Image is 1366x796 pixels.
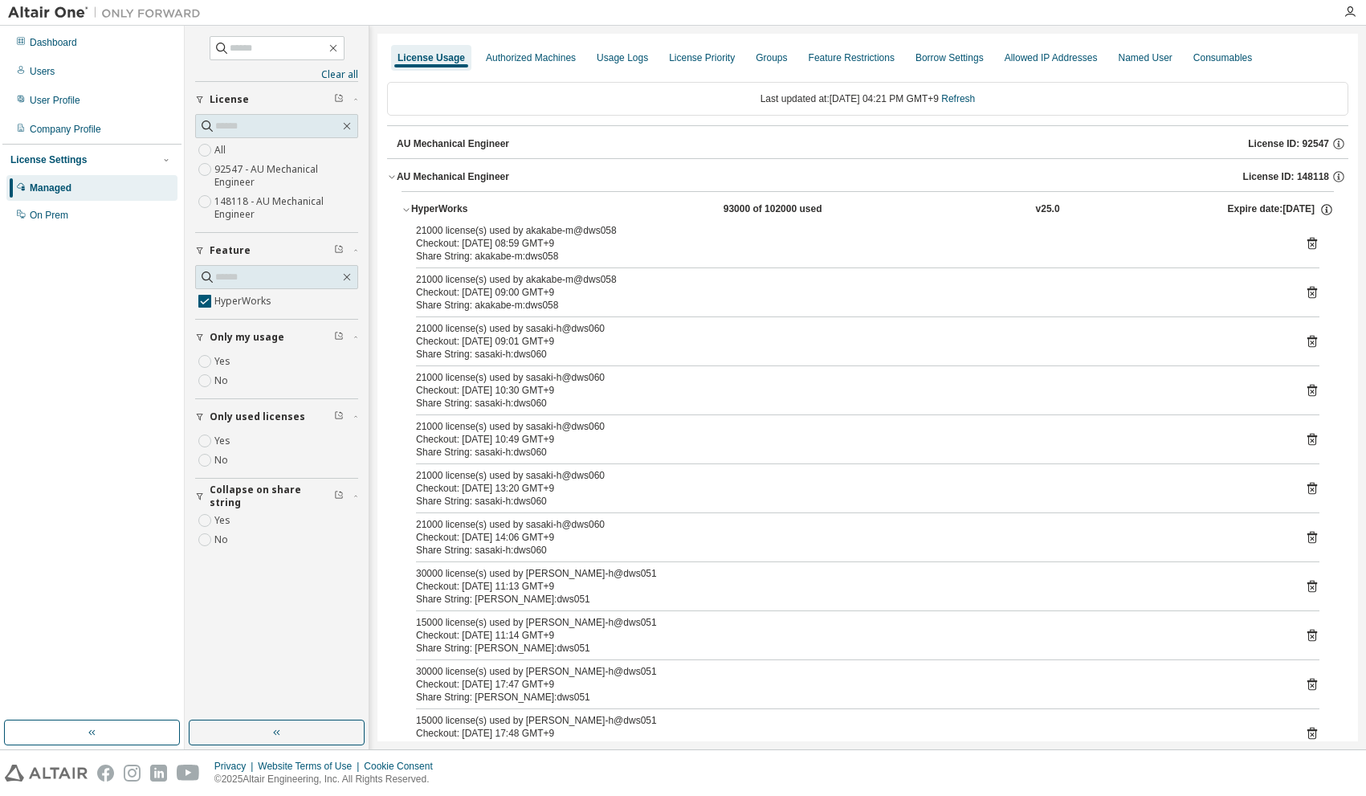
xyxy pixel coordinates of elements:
div: AU Mechanical Engineer [397,137,509,150]
div: Checkout: [DATE] 11:13 GMT+9 [416,580,1281,593]
div: Authorized Machines [486,51,576,64]
div: Website Terms of Use [258,760,364,773]
div: Consumables [1193,51,1252,64]
div: Share String: sasaki-h:dws060 [416,495,1281,508]
img: youtube.svg [177,765,200,782]
label: 148118 - AU Mechanical Engineer [214,192,358,224]
div: Managed [30,182,71,194]
div: Usage Logs [597,51,648,64]
div: Checkout: [DATE] 13:20 GMT+9 [416,482,1281,495]
div: Checkout: [DATE] 10:30 GMT+9 [416,384,1281,397]
span: Clear filter [334,331,344,344]
img: instagram.svg [124,765,141,782]
img: linkedin.svg [150,765,167,782]
div: Checkout: [DATE] 10:49 GMT+9 [416,433,1281,446]
div: Share String: sasaki-h:dws060 [416,446,1281,459]
div: Share String: [PERSON_NAME]:dws051 [416,691,1281,704]
div: 15000 license(s) used by [PERSON_NAME]-h@dws051 [416,616,1281,629]
div: 21000 license(s) used by akakabe-m@dws058 [416,224,1281,237]
div: Share String: akakabe-m:dws058 [416,250,1281,263]
div: 21000 license(s) used by akakabe-m@dws058 [416,273,1281,286]
div: Share String: sasaki-h:dws060 [416,544,1281,557]
div: Cookie Consent [364,760,442,773]
div: 15000 license(s) used by [PERSON_NAME]-h@dws051 [416,714,1281,727]
div: Share String: [PERSON_NAME]:dws051 [416,593,1281,606]
label: Yes [214,352,234,371]
button: License [195,82,358,117]
img: facebook.svg [97,765,114,782]
div: Checkout: [DATE] 17:48 GMT+9 [416,727,1281,740]
div: User Profile [30,94,80,107]
label: No [214,371,231,390]
label: HyperWorks [214,292,275,311]
span: Clear filter [334,410,344,423]
div: Privacy [214,760,258,773]
div: Company Profile [30,123,101,136]
label: No [214,451,231,470]
div: Named User [1118,51,1172,64]
span: License [210,93,249,106]
div: Checkout: [DATE] 09:00 GMT+9 [416,286,1281,299]
div: 93000 of 102000 used [724,202,868,217]
span: License ID: 148118 [1243,170,1329,183]
div: 30000 license(s) used by [PERSON_NAME]-h@dws051 [416,567,1281,580]
div: v25.0 [1036,202,1060,217]
div: Dashboard [30,36,77,49]
label: All [214,141,229,160]
div: Share String: [PERSON_NAME]:dws051 [416,642,1281,655]
div: Checkout: [DATE] 11:14 GMT+9 [416,629,1281,642]
div: 21000 license(s) used by sasaki-h@dws060 [416,420,1281,433]
div: Borrow Settings [915,51,984,64]
div: Groups [756,51,787,64]
div: Feature Restrictions [809,51,895,64]
label: No [214,530,231,549]
span: Clear filter [334,244,344,257]
a: Clear all [195,68,358,81]
div: 21000 license(s) used by sasaki-h@dws060 [416,371,1281,384]
div: AU Mechanical Engineer [397,170,509,183]
p: © 2025 Altair Engineering, Inc. All Rights Reserved. [214,773,442,786]
div: 21000 license(s) used by sasaki-h@dws060 [416,518,1281,531]
button: AU Mechanical EngineerLicense ID: 92547 [397,126,1348,161]
div: 21000 license(s) used by sasaki-h@dws060 [416,469,1281,482]
span: Clear filter [334,490,344,503]
label: 92547 - AU Mechanical Engineer [214,160,358,192]
button: Feature [195,233,358,268]
a: Refresh [941,93,975,104]
button: Only my usage [195,320,358,355]
span: License ID: 92547 [1248,137,1329,150]
div: Share String: [PERSON_NAME]:dws051 [416,740,1281,753]
span: Collapse on share string [210,484,334,509]
div: Last updated at: [DATE] 04:21 PM GMT+9 [387,82,1348,116]
div: On Prem [30,209,68,222]
span: Only my usage [210,331,284,344]
div: License Priority [669,51,735,64]
div: Share String: sasaki-h:dws060 [416,348,1281,361]
button: Collapse on share string [195,479,358,514]
img: Altair One [8,5,209,21]
span: Only used licenses [210,410,305,423]
div: License Settings [10,153,87,166]
div: Expire date: [DATE] [1227,202,1333,217]
div: Share String: sasaki-h:dws060 [416,397,1281,410]
button: Only used licenses [195,399,358,435]
div: 30000 license(s) used by [PERSON_NAME]-h@dws051 [416,665,1281,678]
label: Yes [214,511,234,530]
button: AU Mechanical EngineerLicense ID: 148118 [387,159,1348,194]
span: Clear filter [334,93,344,106]
div: Checkout: [DATE] 08:59 GMT+9 [416,237,1281,250]
div: Checkout: [DATE] 09:01 GMT+9 [416,335,1281,348]
div: Users [30,65,55,78]
label: Yes [214,431,234,451]
div: HyperWorks [411,202,556,217]
div: 21000 license(s) used by sasaki-h@dws060 [416,322,1281,335]
span: Feature [210,244,251,257]
button: HyperWorks93000 of 102000 usedv25.0Expire date:[DATE] [402,192,1334,227]
div: License Usage [398,51,465,64]
div: Allowed IP Addresses [1005,51,1098,64]
div: Checkout: [DATE] 17:47 GMT+9 [416,678,1281,691]
img: altair_logo.svg [5,765,88,782]
div: Checkout: [DATE] 14:06 GMT+9 [416,531,1281,544]
div: Share String: akakabe-m:dws058 [416,299,1281,312]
